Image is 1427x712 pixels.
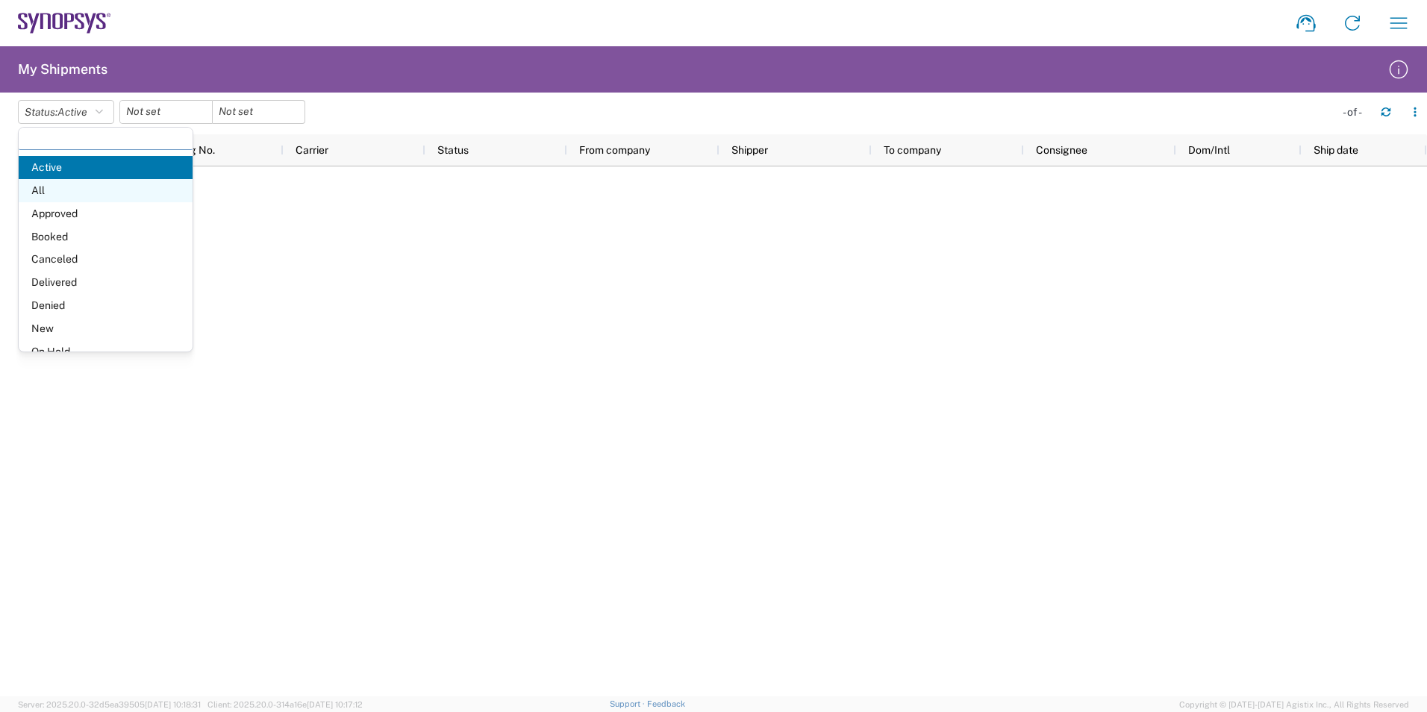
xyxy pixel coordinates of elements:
[19,294,193,317] span: Denied
[1343,105,1369,119] div: - of -
[296,144,328,156] span: Carrier
[19,202,193,225] span: Approved
[145,700,201,709] span: [DATE] 10:18:31
[884,144,941,156] span: To company
[1179,698,1409,711] span: Copyright © [DATE]-[DATE] Agistix Inc., All Rights Reserved
[731,144,768,156] span: Shipper
[19,179,193,202] span: All
[207,700,363,709] span: Client: 2025.20.0-314a16e
[19,317,193,340] span: New
[18,700,201,709] span: Server: 2025.20.0-32d5ea39505
[647,699,685,708] a: Feedback
[57,106,87,118] span: Active
[1314,144,1358,156] span: Ship date
[19,271,193,294] span: Delivered
[19,225,193,249] span: Booked
[18,60,107,78] h2: My Shipments
[307,700,363,709] span: [DATE] 10:17:12
[18,100,114,124] button: Status:Active
[120,101,212,123] input: Not set
[19,248,193,271] span: Canceled
[1036,144,1087,156] span: Consignee
[610,699,647,708] a: Support
[437,144,469,156] span: Status
[19,156,193,179] span: Active
[19,340,193,363] span: On Hold
[1188,144,1230,156] span: Dom/Intl
[579,144,650,156] span: From company
[213,101,305,123] input: Not set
